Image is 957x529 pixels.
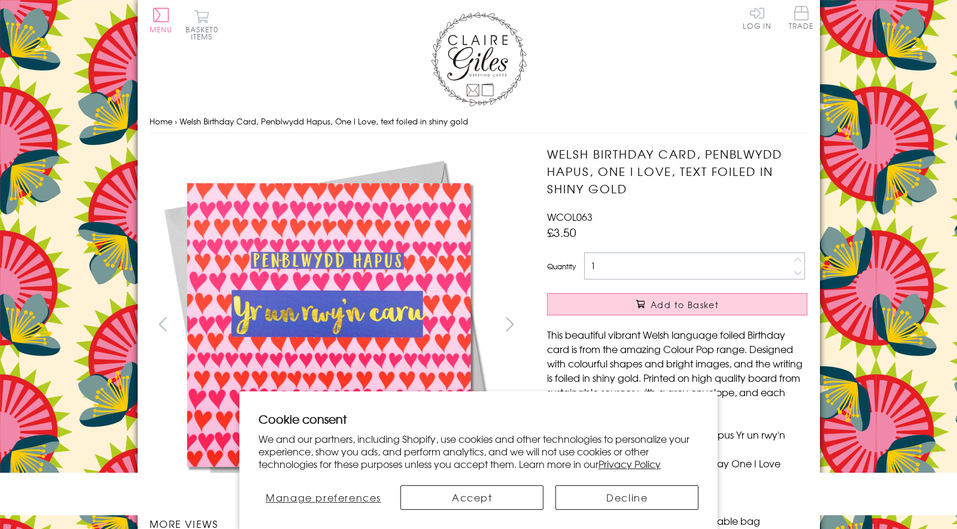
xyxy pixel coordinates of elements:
[743,6,771,29] a: Log In
[175,115,177,127] span: ›
[266,490,381,504] span: Manage preferences
[789,6,814,29] span: Trade
[547,261,576,272] label: Quantity
[191,24,218,42] span: 0 items
[180,115,468,127] span: Welsh Birthday Card, Penblwydd Hapus, One I Love, text foiled in shiny gold
[186,10,218,40] button: Basket0 items
[598,457,661,471] a: Privacy Policy
[259,433,699,470] p: We and our partners, including Shopify, use cookies and other technologies to personalize your ex...
[259,411,699,427] h2: Cookie consent
[150,8,173,33] button: Menu
[259,485,389,510] button: Manage preferences
[547,145,807,197] h1: Welsh Birthday Card, Penblwydd Hapus, One I Love, text foiled in shiny gold
[150,110,808,134] nav: breadcrumbs
[150,311,177,338] button: prev
[150,24,173,35] span: Menu
[547,293,807,315] button: Add to Basket
[523,145,882,504] img: Welsh Birthday Card, Penblwydd Hapus, One I Love, text foiled in shiny gold
[547,224,576,241] span: £3.50
[149,145,508,504] img: Welsh Birthday Card, Penblwydd Hapus, One I Love, text foiled in shiny gold
[400,485,543,510] button: Accept
[496,311,523,338] button: next
[431,12,527,107] img: Claire Giles Greetings Cards
[789,6,814,32] a: Trade
[547,327,807,414] p: This beautiful vibrant Welsh language foiled Birthday card is from the amazing Colour Pop range. ...
[555,485,698,510] button: Decline
[547,209,593,224] span: WCOL063
[651,299,719,311] span: Add to Basket
[150,115,172,127] a: Home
